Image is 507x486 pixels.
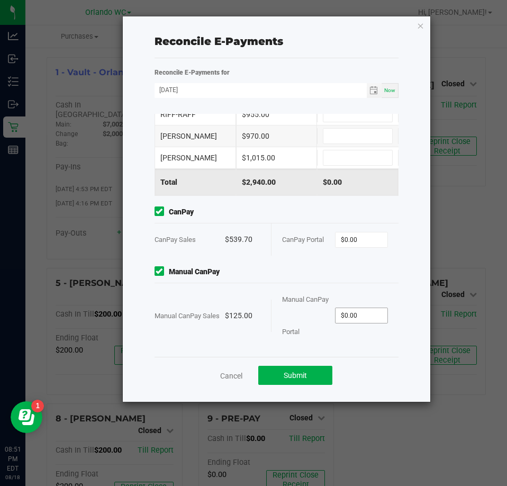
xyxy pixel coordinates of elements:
[236,169,318,195] div: $2,940.00
[155,206,169,218] form-toggle: Include in reconciliation
[155,83,367,96] input: Date
[155,169,236,195] div: Total
[282,236,324,244] span: CanPay Portal
[155,147,236,168] div: [PERSON_NAME]
[282,295,329,336] span: Manual CanPay Portal
[220,371,242,381] a: Cancel
[236,147,318,168] div: $1,015.00
[317,169,399,195] div: $0.00
[169,206,194,218] strong: CanPay
[236,125,318,147] div: $970.00
[155,33,399,49] div: Reconcile E-Payments
[258,366,332,385] button: Submit
[155,125,236,147] div: [PERSON_NAME]
[155,266,169,277] form-toggle: Include in reconciliation
[155,104,236,125] div: RIFF-RAFF
[236,104,318,125] div: $955.00
[11,401,42,433] iframe: Resource center
[284,371,307,380] span: Submit
[367,83,382,98] span: Toggle calendar
[155,69,230,76] strong: Reconcile E-Payments for
[225,223,260,256] div: $539.70
[225,300,260,332] div: $125.00
[31,400,44,412] iframe: Resource center unread badge
[384,87,395,93] span: Now
[155,236,196,244] span: CanPay Sales
[169,266,220,277] strong: Manual CanPay
[155,312,220,320] span: Manual CanPay Sales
